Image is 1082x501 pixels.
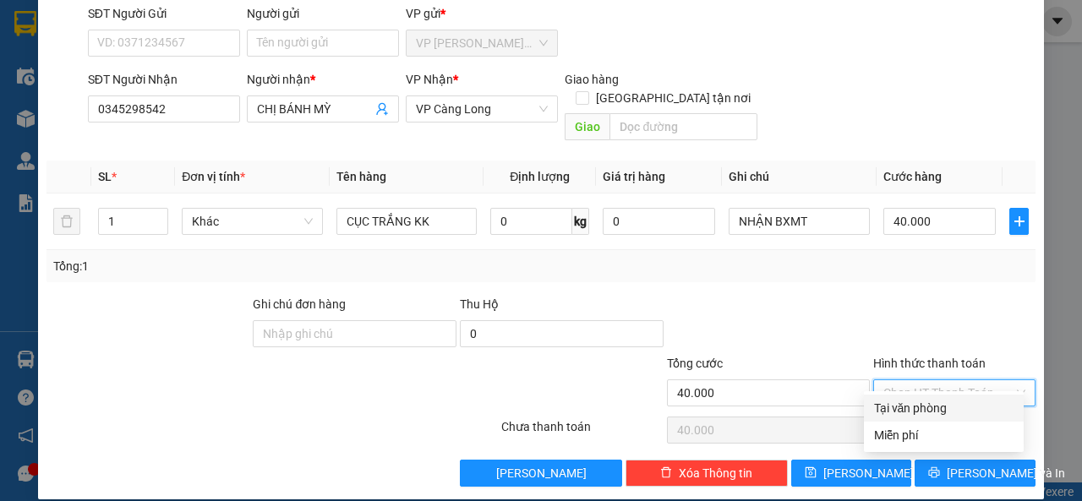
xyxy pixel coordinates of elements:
div: Người nhận [247,70,399,89]
span: Thu Hộ [460,297,499,311]
span: [PERSON_NAME] và In [947,464,1065,482]
span: Đơn vị tính [182,170,245,183]
span: [GEOGRAPHIC_DATA] tận nơi [589,89,757,107]
div: Miễn phí [874,426,1014,444]
span: [PERSON_NAME] [823,464,914,482]
button: delete [53,208,80,235]
label: Hình thức thanh toán [873,357,986,370]
span: VP Càng Long [416,96,548,122]
span: Tên hàng [336,170,386,183]
span: Giao [565,113,609,140]
input: Ghi Chú [729,208,870,235]
span: [PERSON_NAME] [496,464,587,482]
button: plus [1009,208,1029,235]
span: Xóa Thông tin [679,464,752,482]
div: VP gửi [406,4,558,23]
span: save [805,466,817,480]
input: Dọc đường [609,113,757,140]
div: Chưa thanh toán [500,417,665,447]
span: VP Trần Phú (Hàng) [416,30,548,56]
span: printer [928,466,940,480]
button: deleteXóa Thông tin [626,460,788,487]
span: Giao hàng [565,73,619,86]
button: printer[PERSON_NAME] và In [915,460,1036,487]
div: Tại văn phòng [874,399,1014,417]
span: Giá trị hàng [603,170,665,183]
span: kg [572,208,589,235]
input: Ghi chú đơn hàng [253,320,456,347]
span: SL [98,170,112,183]
div: Tổng: 1 [53,257,419,275]
div: Người gửi [247,4,399,23]
span: plus [1010,215,1028,228]
input: 0 [603,208,715,235]
div: SĐT Người Nhận [88,70,240,89]
span: delete [660,466,672,480]
span: user-add [375,102,389,116]
th: Ghi chú [722,161,877,193]
span: Định lượng [510,170,570,183]
label: Ghi chú đơn hàng [253,297,346,311]
span: Khác [192,209,313,234]
span: Cước hàng [883,170,942,183]
input: VD: Bàn, Ghế [336,208,478,235]
span: Tổng cước [667,357,723,370]
button: save[PERSON_NAME] [791,460,912,487]
div: SĐT Người Gửi [88,4,240,23]
button: [PERSON_NAME] [460,460,622,487]
span: VP Nhận [406,73,453,86]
